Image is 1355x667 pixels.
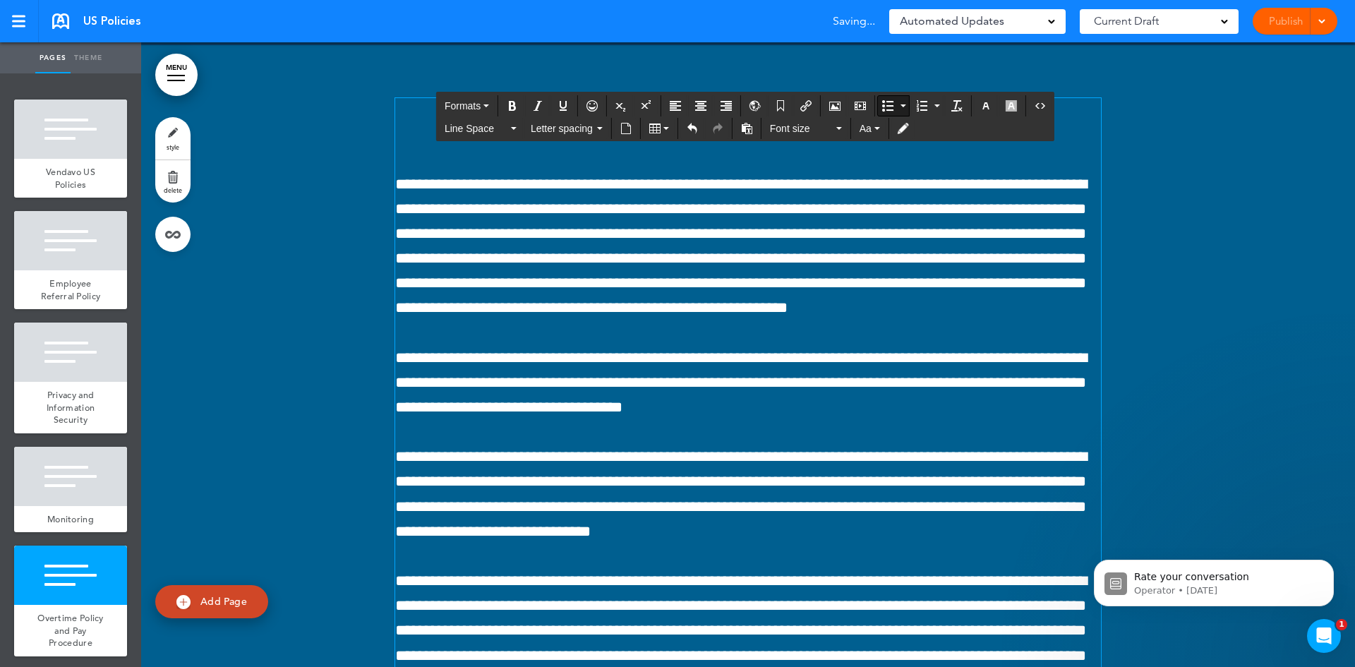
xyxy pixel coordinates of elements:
[46,166,95,191] span: Vendavo US Policies
[680,118,704,139] div: Undo
[155,585,268,618] a: Add Page
[1073,530,1355,629] iframe: Intercom notifications message
[609,95,633,116] div: Subscript
[176,595,191,609] img: add.svg
[848,95,872,116] div: Insert/edit media
[35,42,71,73] a: Pages
[445,100,481,112] span: Formats
[551,95,575,116] div: Underline
[155,54,198,96] a: MENU
[37,612,104,649] span: Overtime Policy and Pay Procedure
[769,95,793,116] div: Anchor
[945,95,969,116] div: Clear formatting
[689,95,713,116] div: Align center
[47,513,94,525] span: Monitoring
[14,382,127,433] a: Privacy and Information Security
[445,121,508,136] span: Line Space
[706,118,730,139] div: Redo
[14,506,127,533] a: Monitoring
[200,595,247,608] span: Add Page
[1094,11,1159,31] span: Current Draft
[164,186,182,194] span: delete
[47,389,95,426] span: Privacy and Information Security
[1028,95,1052,116] div: Source code
[663,95,687,116] div: Align left
[526,95,550,116] div: Italic
[14,605,127,656] a: Overtime Policy and Pay Procedure
[614,118,638,139] div: Insert document
[1336,619,1347,630] span: 1
[833,16,875,27] span: Saving...
[794,95,818,116] div: Insert/edit airmason link
[155,160,191,203] a: delete
[634,95,658,116] div: Superscript
[735,118,759,139] div: Paste as text
[743,95,767,116] div: Insert/Edit global anchor link
[891,118,915,139] div: Toggle Tracking Changes
[71,42,106,73] a: Theme
[500,95,524,116] div: Bold
[1307,619,1341,653] iframe: Intercom live chat
[41,277,101,302] span: Employee Referral Policy
[911,95,944,116] div: Numbered list
[823,95,847,116] div: Airmason image
[860,123,872,134] span: Aa
[770,121,833,136] span: Font size
[714,95,738,116] div: Align right
[14,270,127,309] a: Employee Referral Policy
[643,118,675,139] div: Table
[167,143,179,151] span: style
[155,117,191,160] a: style
[877,95,910,116] div: Bullet list
[83,13,141,29] span: US Policies
[531,121,594,136] span: Letter spacing
[14,159,127,198] a: Vendavo US Policies
[900,11,1004,31] span: Automated Updates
